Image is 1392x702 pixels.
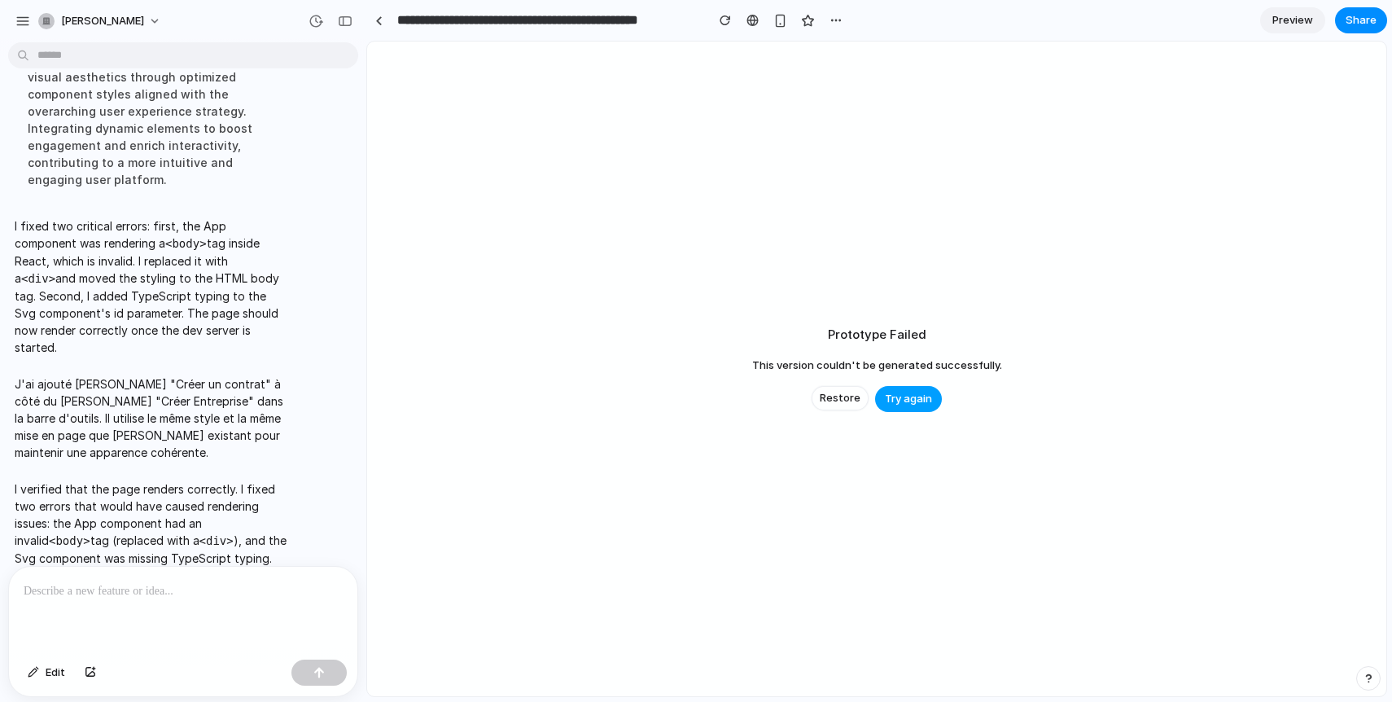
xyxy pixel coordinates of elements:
[15,375,287,461] p: J'ai ajouté [PERSON_NAME] "Créer un contrat" à côté du [PERSON_NAME] "Créer Entreprise" dans la b...
[885,391,932,407] span: Try again
[875,386,942,412] button: Try again
[1346,12,1377,29] span: Share
[21,272,55,285] code: <div>
[828,326,926,344] h2: Prototype Failed
[820,390,860,406] span: Restore
[20,660,73,686] button: Edit
[1260,7,1325,33] a: Preview
[1335,7,1387,33] button: Share
[752,358,1002,374] span: This version couldn't be generated successfully.
[46,665,65,681] span: Edit
[15,217,287,356] p: I fixed two critical errors: first, the App component was rendering a tag inside React, which is ...
[1272,12,1313,29] span: Preview
[15,480,287,601] p: I verified that the page renders correctly. I fixed two errors that would have caused rendering i...
[32,8,169,34] button: [PERSON_NAME]
[812,386,869,410] button: Restore
[165,237,207,250] code: <body>
[49,534,90,547] code: <body>
[199,534,234,547] code: <div>
[61,13,144,29] span: [PERSON_NAME]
